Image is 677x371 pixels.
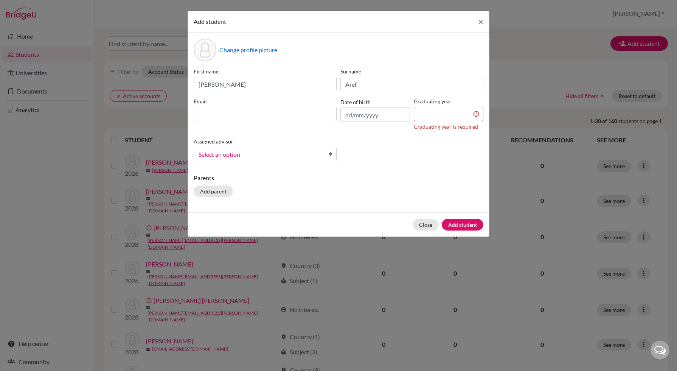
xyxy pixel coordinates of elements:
label: Email [194,97,337,105]
label: Surname [340,67,483,75]
button: Add parent [194,185,233,197]
label: Date of birth [340,98,371,106]
label: Graduating year [414,97,483,105]
label: Assigned advisor [194,137,233,145]
button: Add student [442,219,483,231]
span: Select an option [199,150,322,159]
label: First name [194,67,337,75]
button: Close [413,219,439,231]
span: Help [17,5,33,12]
input: dd/mm/yyyy [340,108,410,122]
button: Close [472,11,489,32]
div: Graduating year is required [414,123,483,131]
div: Profile picture [194,39,216,61]
span: Add student [194,18,226,25]
span: × [478,16,483,27]
p: Parents [194,173,483,182]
